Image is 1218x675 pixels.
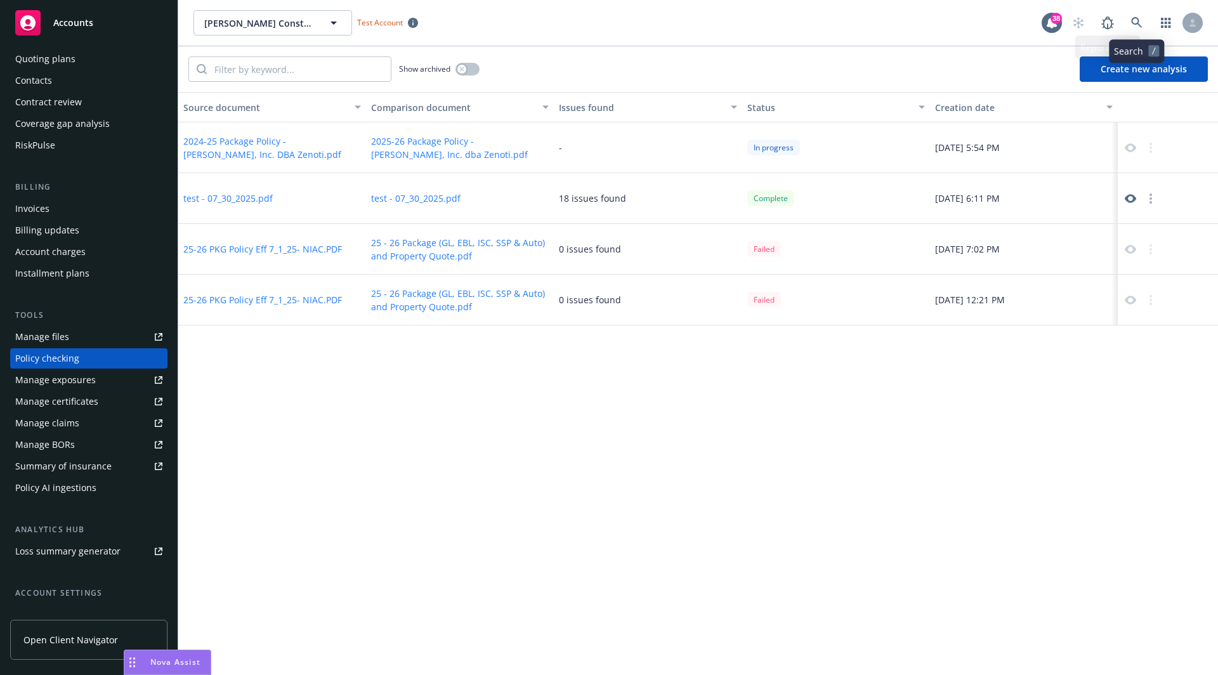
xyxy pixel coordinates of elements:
div: Policy checking [15,348,79,369]
div: 18 issues found [559,192,626,205]
div: Contacts [15,70,52,91]
div: Contract review [15,92,82,112]
div: Policy AI ingestions [15,478,96,498]
a: Service team [10,605,167,625]
span: Test Account [357,17,403,28]
a: Invoices [10,199,167,219]
div: Status [747,101,911,114]
div: [DATE] 6:11 PM [930,173,1118,224]
a: Account charges [10,242,167,262]
div: Source document [183,101,347,114]
a: Search [1124,10,1149,36]
button: Create new analysis [1080,56,1208,82]
div: [DATE] 7:02 PM [930,224,1118,275]
a: Policy AI ingestions [10,478,167,498]
span: Show archived [399,63,450,74]
div: Account charges [15,242,86,262]
div: Invoices [15,199,49,219]
div: Analytics hub [10,523,167,536]
div: Manage files [15,327,69,347]
a: Accounts [10,5,167,41]
div: Manage exposures [15,370,96,390]
div: Failed [747,241,781,257]
button: Comparison document [366,92,554,122]
span: Open Client Navigator [23,633,118,646]
button: 2025-26 Package Policy - [PERSON_NAME], Inc. dba Zenoti.pdf [371,134,549,161]
div: Manage BORs [15,435,75,455]
div: 0 issues found [559,242,621,256]
a: Report a Bug [1095,10,1120,36]
div: Tools [10,309,167,322]
button: Source document [178,92,366,122]
div: 0 issues found [559,293,621,306]
div: [DATE] 12:21 PM [930,275,1118,325]
svg: Search [197,64,207,74]
div: Creation date [935,101,1099,114]
div: Account settings [10,587,167,600]
div: Manage certificates [15,391,98,412]
a: Manage certificates [10,391,167,412]
input: Filter by keyword... [207,57,391,81]
button: Creation date [930,92,1118,122]
a: Manage files [10,327,167,347]
div: Drag to move [124,650,140,674]
div: Failed [747,292,781,308]
div: Billing [10,181,167,193]
a: Contacts [10,70,167,91]
a: Switch app [1153,10,1179,36]
div: Manage claims [15,413,79,433]
span: [PERSON_NAME] Construction [204,16,314,30]
a: RiskPulse [10,135,167,155]
span: Accounts [53,18,93,28]
a: Coverage gap analysis [10,114,167,134]
button: 25 - 26 Package (GL, EBL, ISC, SSP & Auto) and Property Quote.pdf [371,287,549,313]
div: Issues found [559,101,723,114]
button: 25 - 26 Package (GL, EBL, ISC, SSP & Auto) and Property Quote.pdf [371,236,549,263]
div: Loss summary generator [15,541,121,561]
button: Nova Assist [124,650,211,675]
span: Nova Assist [150,657,200,667]
a: Quoting plans [10,49,167,69]
div: 38 [1051,13,1062,24]
button: test - 07_30_2025.pdf [371,192,461,205]
a: Installment plans [10,263,167,284]
div: - [559,141,562,154]
span: Test Account [352,16,423,29]
div: Complete [747,190,794,206]
button: Status [742,92,930,122]
button: 2024-25 Package Policy - [PERSON_NAME], Inc. DBA Zenoti.pdf [183,134,361,161]
div: Installment plans [15,263,89,284]
button: 25-26 PKG Policy Eff 7_1_25- NIAC.PDF [183,242,342,256]
button: [PERSON_NAME] Construction [193,10,352,36]
a: Loss summary generator [10,541,167,561]
div: Comparison document [371,101,535,114]
div: In progress [747,140,800,155]
a: Billing updates [10,220,167,240]
a: Manage BORs [10,435,167,455]
button: 25-26 PKG Policy Eff 7_1_25- NIAC.PDF [183,293,342,306]
div: RiskPulse [15,135,55,155]
div: Summary of insurance [15,456,112,476]
a: Policy checking [10,348,167,369]
div: Service team [15,605,70,625]
a: Contract review [10,92,167,112]
div: [DATE] 5:54 PM [930,122,1118,173]
div: Coverage gap analysis [15,114,110,134]
a: Start snowing [1066,10,1091,36]
a: Summary of insurance [10,456,167,476]
button: test - 07_30_2025.pdf [183,192,273,205]
div: Quoting plans [15,49,75,69]
button: Issues found [554,92,742,122]
div: Billing updates [15,220,79,240]
a: Manage exposures [10,370,167,390]
a: Manage claims [10,413,167,433]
